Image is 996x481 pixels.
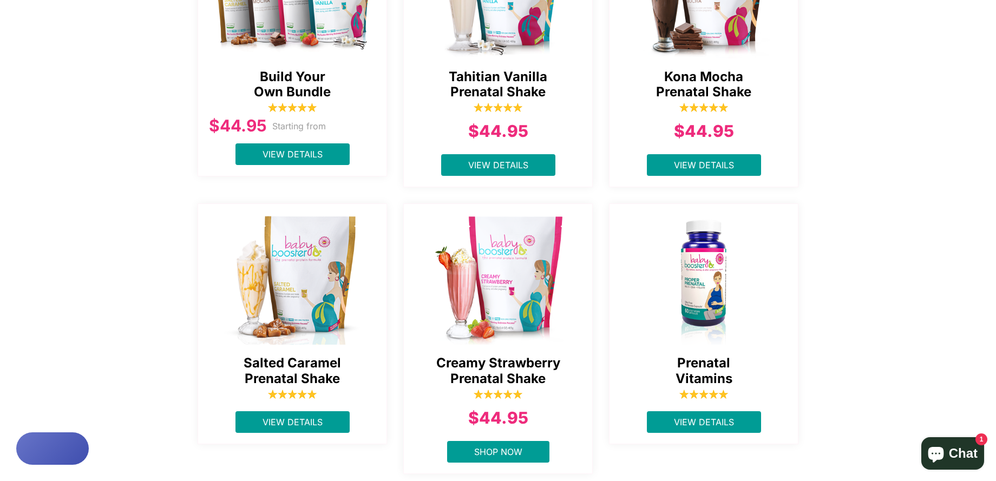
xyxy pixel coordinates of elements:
a: Salted Caramel Prenatal Shake - Ships Same Day [198,204,388,345]
a: Proper Prenatal Vitamin - Ships Same Day [610,204,799,345]
p: Starting from [272,120,326,133]
div: $44.95 [415,406,581,430]
a: View Details [235,143,350,165]
img: 5_stars-1-1646348089739_1200x.png [268,388,317,399]
a: View Details [441,154,555,176]
span: View Details [674,417,734,427]
span: View Details [468,160,528,170]
span: View Details [674,160,734,170]
img: Creamy Strawberry Prenatal Shake - Ships Same Day [404,209,593,345]
a: Shop Now [447,441,549,463]
img: 5_stars-1-1646348089739_1200x.png [679,388,728,399]
span: Shop Now [474,446,522,457]
a: Creamy Strawberry Prenatal Shake - Ships Same Day [404,204,593,345]
a: View Details [647,411,761,433]
a: View Details [647,154,761,176]
img: 5_stars-1-1646348089739_1200x.png [268,102,317,113]
span: Tahitian Vanilla Prenatal Shake [415,69,581,101]
span: Salted Caramel Prenatal Shake [209,355,376,387]
span: Build Your Own Bundle [209,69,376,101]
div: $44.95 [209,114,267,138]
span: View Details [263,417,323,427]
span: Kona Mocha Prenatal Shake [620,69,787,101]
img: Proper Prenatal Vitamin - Ships Same Day [610,209,799,345]
a: View Details [235,411,350,433]
img: Salted Caramel Prenatal Shake - Ships Same Day [198,209,388,345]
div: $44.95 [415,119,581,143]
img: 5_stars-1-1646348089739_1200x.png [474,102,522,113]
button: Rewards [16,432,89,465]
span: Creamy Strawberry Prenatal Shake [415,355,581,387]
img: 5_stars-1-1646348089739_1200x.png [474,388,522,399]
img: 5_stars-1-1646348089739_1200x.png [679,102,728,113]
span: View Details [263,149,323,160]
div: $44.95 [620,119,787,143]
inbox-online-store-chat: Shopify online store chat [918,437,987,472]
span: Prenatal Vitamins [620,355,787,387]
